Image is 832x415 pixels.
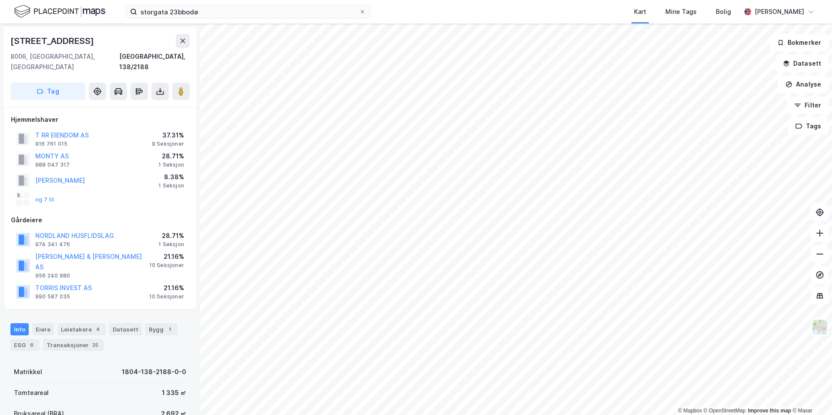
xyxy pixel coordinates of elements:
div: Kart [634,7,646,17]
div: Tomteareal [14,388,49,398]
div: 1 Seksjon [158,241,184,248]
iframe: Chat Widget [788,373,832,415]
div: 988 047 317 [35,161,70,168]
input: Søk på adresse, matrikkel, gårdeiere, leietakere eller personer [137,5,359,18]
div: 1 335 ㎡ [162,388,186,398]
div: 10 Seksjoner [149,262,184,269]
div: ESG [10,339,40,351]
div: 1804-138-2188-0-0 [122,367,186,377]
button: Filter [787,97,829,114]
div: 916 761 015 [35,141,67,147]
div: 9 Seksjoner [152,141,184,147]
div: [STREET_ADDRESS] [10,34,96,48]
div: 28.71% [158,231,184,241]
div: Leietakere [57,323,106,335]
div: Kontrollprogram for chat [788,373,832,415]
button: Tags [788,117,829,135]
div: 21.16% [149,251,184,262]
div: Gårdeiere [11,215,189,225]
div: 6 [27,341,36,349]
div: Info [10,323,29,335]
div: 37.31% [152,130,184,141]
div: Transaksjoner [43,339,104,351]
div: 21.16% [149,283,184,293]
div: 25 [91,341,100,349]
div: Datasett [109,323,142,335]
div: Bygg [145,323,178,335]
div: 990 587 035 [35,293,70,300]
div: Matrikkel [14,367,42,377]
div: 28.71% [158,151,184,161]
div: [GEOGRAPHIC_DATA], 138/2188 [119,51,190,72]
a: Improve this map [748,408,791,414]
button: Tag [10,83,85,100]
div: Bolig [716,7,731,17]
div: 1 [165,325,174,334]
div: 8.38% [158,172,184,182]
button: Bokmerker [770,34,829,51]
div: 1 Seksjon [158,182,184,189]
button: Analyse [778,76,829,93]
div: 8006, [GEOGRAPHIC_DATA], [GEOGRAPHIC_DATA] [10,51,119,72]
div: Mine Tags [665,7,697,17]
div: 1 Seksjon [158,161,184,168]
div: 10 Seksjoner [149,293,184,300]
div: 974 341 476 [35,241,70,248]
div: Eiere [32,323,54,335]
div: 956 240 980 [35,272,70,279]
img: logo.f888ab2527a4732fd821a326f86c7f29.svg [14,4,105,19]
div: [PERSON_NAME] [755,7,804,17]
a: Mapbox [678,408,702,414]
a: OpenStreetMap [704,408,746,414]
img: Z [812,319,828,335]
div: Hjemmelshaver [11,114,189,125]
button: Datasett [775,55,829,72]
div: 4 [94,325,102,334]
